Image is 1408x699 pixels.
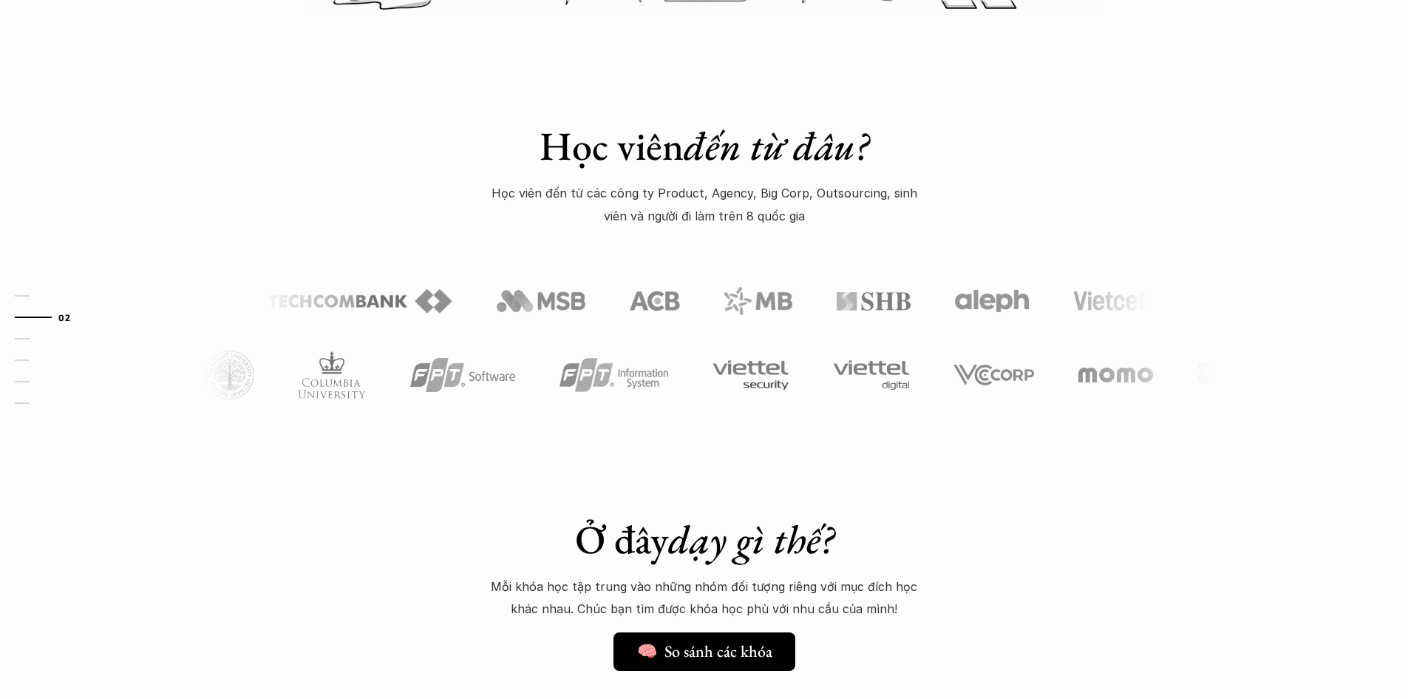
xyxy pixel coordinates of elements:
h1: Ở đây [446,516,963,564]
em: đến từ đâu? [684,120,868,172]
h5: 🧠 So sánh các khóa [637,642,772,661]
em: dạy gì thế? [668,513,834,565]
p: Học viên đến từ các công ty Product, Agency, Big Corp, Outsourcing, sinh viên và người đi làm trê... [483,182,926,227]
a: 02 [15,308,85,326]
strong: 02 [58,312,70,323]
a: 🧠 So sánh các khóa [613,632,795,671]
p: Mỗi khóa học tập trung vào những nhóm đối tượng riêng với mục đích học khác nhau. Chúc bạn tìm đư... [483,575,926,621]
h1: Học viên [446,122,963,170]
